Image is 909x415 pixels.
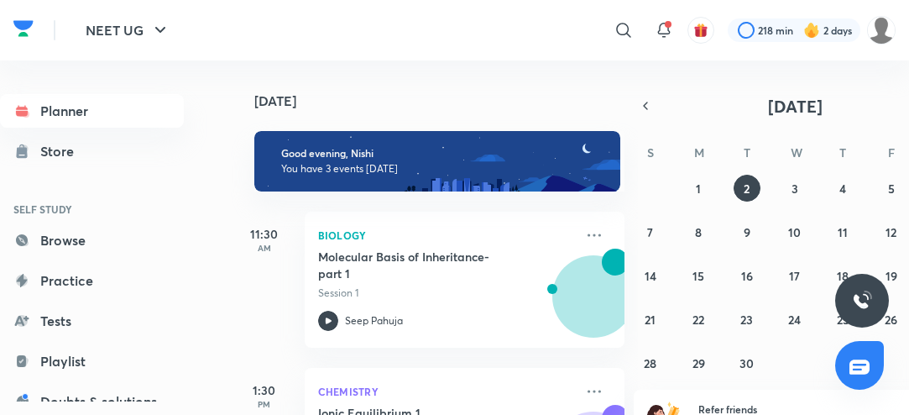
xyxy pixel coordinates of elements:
[685,262,712,289] button: September 15, 2025
[231,399,298,409] p: PM
[803,22,820,39] img: streak
[878,306,905,333] button: September 26, 2025
[885,224,896,240] abbr: September 12, 2025
[829,175,856,202] button: September 4, 2025
[839,181,846,197] abbr: September 4, 2025
[695,224,702,240] abbr: September 8, 2025
[647,224,653,240] abbr: September 7, 2025
[345,313,403,328] p: Seep Pahuja
[685,306,712,333] button: September 22, 2025
[637,218,664,245] button: September 7, 2025
[878,218,905,245] button: September 12, 2025
[254,131,620,192] img: evening
[838,224,848,240] abbr: September 11, 2025
[885,268,897,284] abbr: September 19, 2025
[231,225,298,243] h5: 11:30
[829,218,856,245] button: September 11, 2025
[685,175,712,202] button: September 1, 2025
[888,144,895,160] abbr: Friday
[839,144,846,160] abbr: Thursday
[781,262,808,289] button: September 17, 2025
[734,175,760,202] button: September 2, 2025
[76,13,180,47] button: NEET UG
[687,17,714,44] button: avatar
[231,381,298,399] h5: 1:30
[788,312,801,328] abbr: September 24, 2025
[318,286,574,301] p: Session 1
[744,181,750,197] abbr: September 2, 2025
[318,381,574,402] p: Chemistry
[788,224,801,240] abbr: September 10, 2025
[692,312,704,328] abbr: September 22, 2025
[692,268,704,284] abbr: September 15, 2025
[789,268,800,284] abbr: September 17, 2025
[829,262,856,289] button: September 18, 2025
[231,243,298,253] p: AM
[281,147,598,160] h6: Good evening, Nishi
[741,268,753,284] abbr: September 16, 2025
[685,218,712,245] button: September 8, 2025
[744,224,750,240] abbr: September 9, 2025
[739,355,754,371] abbr: September 30, 2025
[645,312,656,328] abbr: September 21, 2025
[791,144,802,160] abbr: Wednesday
[281,162,598,176] p: You have 3 events [DATE]
[734,306,760,333] button: September 23, 2025
[645,268,656,284] abbr: September 14, 2025
[888,181,895,197] abbr: September 5, 2025
[40,141,84,161] div: Store
[867,16,896,45] img: Nishi raghuwanshi
[693,23,708,38] img: avatar
[852,291,872,311] img: ttu
[318,249,527,282] h5: Molecular Basis of Inheritance- part 1
[254,94,641,108] h4: [DATE]
[637,306,664,333] button: September 21, 2025
[692,355,705,371] abbr: September 29, 2025
[878,175,905,202] button: September 5, 2025
[696,181,701,197] abbr: September 1, 2025
[837,268,849,284] abbr: September 18, 2025
[791,181,798,197] abbr: September 3, 2025
[637,349,664,376] button: September 28, 2025
[734,218,760,245] button: September 9, 2025
[13,16,34,45] a: Company Logo
[740,312,753,328] abbr: September 23, 2025
[781,175,808,202] button: September 3, 2025
[829,306,856,333] button: September 25, 2025
[885,312,897,328] abbr: September 26, 2025
[878,262,905,289] button: September 19, 2025
[781,218,808,245] button: September 10, 2025
[13,16,34,41] img: Company Logo
[837,312,849,328] abbr: September 25, 2025
[734,349,760,376] button: September 30, 2025
[637,262,664,289] button: September 14, 2025
[532,249,624,365] img: unacademy
[647,144,654,160] abbr: Sunday
[744,144,750,160] abbr: Tuesday
[768,95,823,118] span: [DATE]
[781,306,808,333] button: September 24, 2025
[694,144,704,160] abbr: Monday
[685,349,712,376] button: September 29, 2025
[644,355,656,371] abbr: September 28, 2025
[734,262,760,289] button: September 16, 2025
[318,225,574,245] p: Biology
